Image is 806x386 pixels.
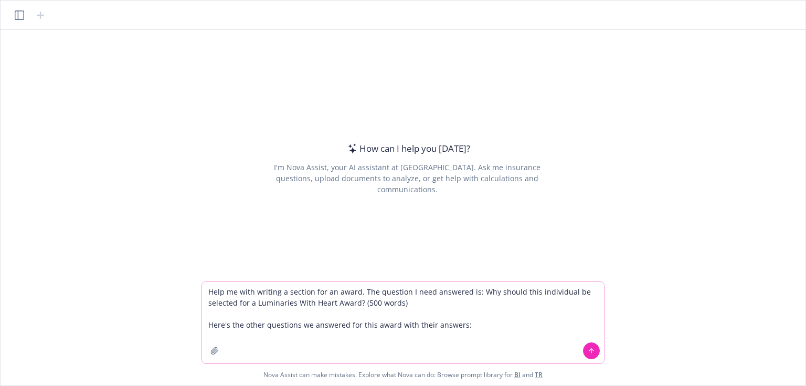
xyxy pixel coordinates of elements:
[514,370,521,379] a: BI
[535,370,543,379] a: TR
[202,282,604,363] textarea: Help me with writing a section for an award. The question I need answered is: Why should this ind...
[259,162,555,195] div: I'm Nova Assist, your AI assistant at [GEOGRAPHIC_DATA]. Ask me insurance questions, upload docum...
[263,364,543,385] span: Nova Assist can make mistakes. Explore what Nova can do: Browse prompt library for and
[345,142,470,155] div: How can I help you [DATE]?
